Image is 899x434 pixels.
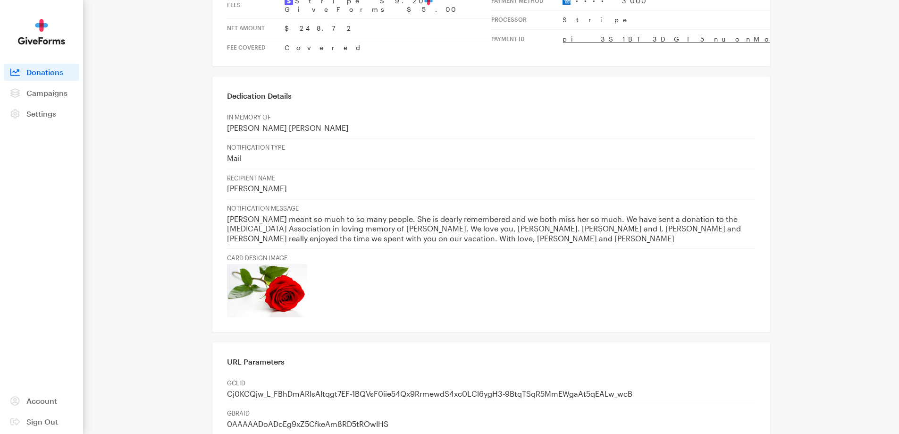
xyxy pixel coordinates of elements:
[563,10,861,30] td: Stripe
[285,19,491,38] td: $248.72
[227,153,756,163] p: Mail
[227,214,756,244] p: [PERSON_NAME] meant so much to so many people. She is dearly remembered and we both miss her so m...
[227,409,756,417] p: GBRAID
[4,64,79,81] a: Donations
[227,264,307,317] img: 5.jpg
[491,10,563,30] th: Processor
[26,68,63,77] span: Donations
[18,19,65,45] img: GiveForms
[227,184,756,194] p: [PERSON_NAME]
[227,113,756,121] p: IN MEMORY OF
[227,38,285,57] th: Fee Covered
[227,19,285,38] th: Net Amount
[4,105,79,122] a: Settings
[491,29,563,48] th: Payment Id
[26,417,58,426] span: Sign Out
[26,396,57,405] span: Account
[4,85,79,102] a: Campaigns
[367,16,532,43] img: BrightFocus Foundation | Alzheimer's Disease Research
[227,357,756,366] h3: URL Parameters
[285,38,491,57] td: Covered
[227,144,756,152] p: NOTIFICATION TYPE
[4,413,79,430] a: Sign Out
[26,88,67,97] span: Campaigns
[563,35,861,43] a: pi_3S1BT3DGI5nuonMo0ZKVrg3C
[227,123,756,133] p: [PERSON_NAME] [PERSON_NAME]
[227,204,756,213] p: NOTIFICATION MESSAGE
[227,174,756,182] p: RECIPIENT NAME
[227,419,756,429] p: 0AAAAADoADcEg9xZ5CfkeAm8RD5tROwIHS
[227,379,756,387] p: GCLID
[26,109,56,118] span: Settings
[227,254,756,262] p: CARD DESIGN IMAGE
[227,91,756,101] h3: Dedication Details
[4,392,79,409] a: Account
[227,389,756,399] p: Cj0KCQjw_L_FBhDmARIsAItqgt7EF-1BQVsF0iie54Qx9RrmewdS4xc0LCl6ygH3-9BtqTSqR5MmEWgaAt5qEALw_wcB
[334,317,566,431] td: Your generous, tax-deductible gift to [MEDICAL_DATA] Research will go to work to help fund promis...
[308,76,591,106] td: Thank You!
